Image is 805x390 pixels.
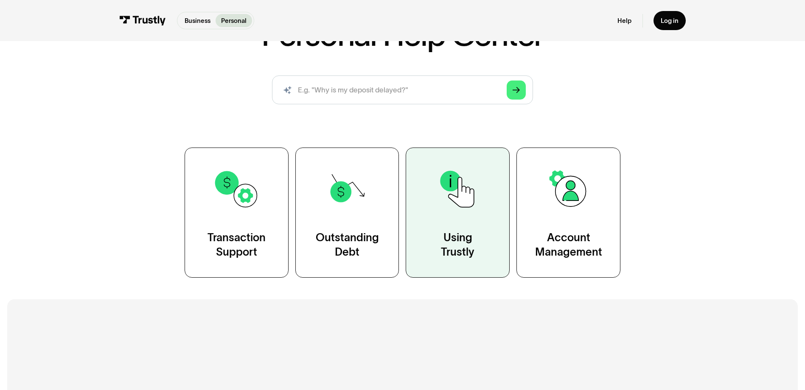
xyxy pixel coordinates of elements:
[406,148,510,278] a: UsingTrustly
[185,148,289,278] a: TransactionSupport
[221,16,247,25] p: Personal
[516,148,620,278] a: AccountManagement
[208,231,266,259] div: Transaction Support
[654,11,686,30] a: Log in
[617,17,631,25] a: Help
[119,16,166,25] img: Trustly Logo
[535,231,602,259] div: Account Management
[661,17,679,25] div: Log in
[272,75,533,104] form: Search
[295,148,399,278] a: OutstandingDebt
[216,14,252,27] a: Personal
[272,75,533,104] input: search
[185,16,210,25] p: Business
[261,19,544,50] h1: Personal Help Center
[179,14,216,27] a: Business
[316,231,379,259] div: Outstanding Debt
[441,231,474,259] div: Using Trustly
